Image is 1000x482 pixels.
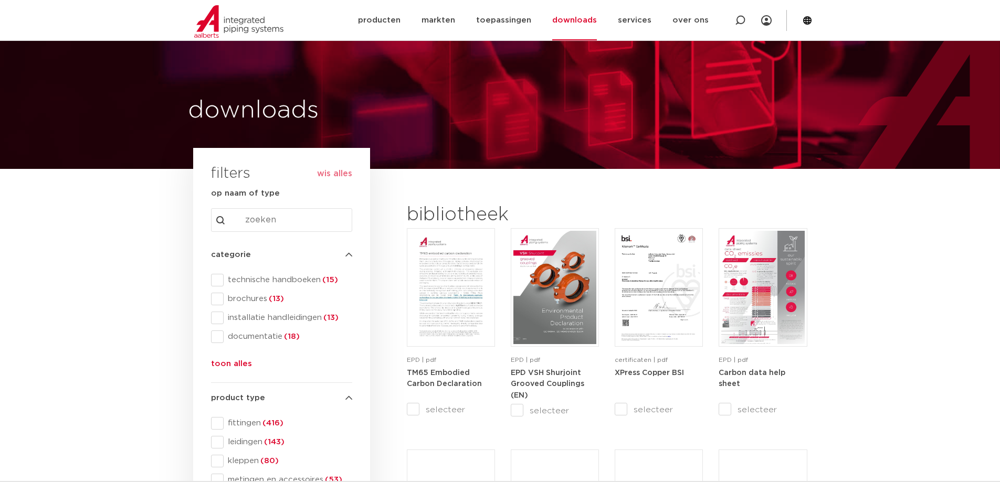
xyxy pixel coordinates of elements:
[407,202,594,228] h2: bibliotheek
[615,369,684,377] a: XPress Copper BSI
[211,436,352,448] div: leidingen(143)
[267,295,284,303] span: (13)
[211,162,250,187] h3: filters
[224,456,352,466] span: kleppen
[224,331,352,342] span: documentatie
[407,357,436,363] span: EPD | pdf
[317,168,352,179] button: wis alles
[211,392,352,404] h4: product type
[259,457,279,465] span: (80)
[322,314,339,322] span: (13)
[224,418,352,429] span: fittingen
[407,369,482,388] a: TM65 Embodied Carbon Declaration
[224,437,352,447] span: leidingen
[224,294,352,304] span: brochures
[407,403,495,416] label: selecteer
[511,369,584,399] a: EPD VSH Shurjoint Grooved Couplings (EN)
[211,274,352,286] div: technische handboeken(15)
[211,249,352,261] h4: categorie
[321,276,338,284] span: (15)
[211,417,352,430] div: fittingen(416)
[262,438,285,446] span: (143)
[224,313,352,323] span: installatie handleidingen
[409,231,492,344] img: TM65-Embodied-Carbon-Declaration-pdf.jpg
[211,455,352,467] div: kleppen(80)
[513,231,596,344] img: VSH-Shurjoint-Grooved-Couplings_A4EPD_5011512_EN-pdf.jpg
[719,357,748,363] span: EPD | pdf
[719,403,807,416] label: selecteer
[261,419,283,427] span: (416)
[211,330,352,343] div: documentatie(18)
[211,358,252,374] button: toon alles
[615,357,668,363] span: certificaten | pdf
[719,369,785,388] a: Carbon data help sheet
[617,231,700,344] img: XPress_Koper_BSI-pdf.jpg
[211,189,280,197] strong: op naam of type
[282,333,300,340] span: (18)
[615,403,703,416] label: selecteer
[511,404,599,417] label: selecteer
[211,293,352,305] div: brochures(13)
[188,94,495,127] h1: downloads
[721,231,804,344] img: NL-Carbon-data-help-sheet-pdf.jpg
[224,275,352,285] span: technische handboeken
[211,312,352,324] div: installatie handleidingen(13)
[511,357,540,363] span: EPD | pdf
